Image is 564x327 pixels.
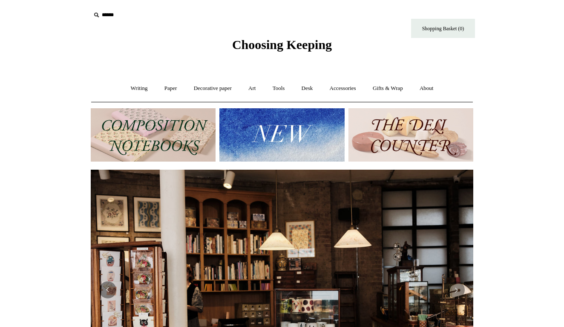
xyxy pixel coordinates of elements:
[232,38,332,52] span: Choosing Keeping
[219,108,344,162] img: New.jpg__PID:f73bdf93-380a-4a35-bcfe-7823039498e1
[448,281,465,298] button: Next
[157,77,185,100] a: Paper
[294,77,321,100] a: Desk
[322,77,364,100] a: Accessories
[265,77,293,100] a: Tools
[365,77,411,100] a: Gifts & Wrap
[241,77,263,100] a: Art
[123,77,155,100] a: Writing
[186,77,239,100] a: Decorative paper
[348,108,473,162] img: The Deli Counter
[412,77,441,100] a: About
[411,19,475,38] a: Shopping Basket (0)
[99,281,116,298] button: Previous
[91,108,216,162] img: 202302 Composition ledgers.jpg__PID:69722ee6-fa44-49dd-a067-31375e5d54ec
[232,44,332,50] a: Choosing Keeping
